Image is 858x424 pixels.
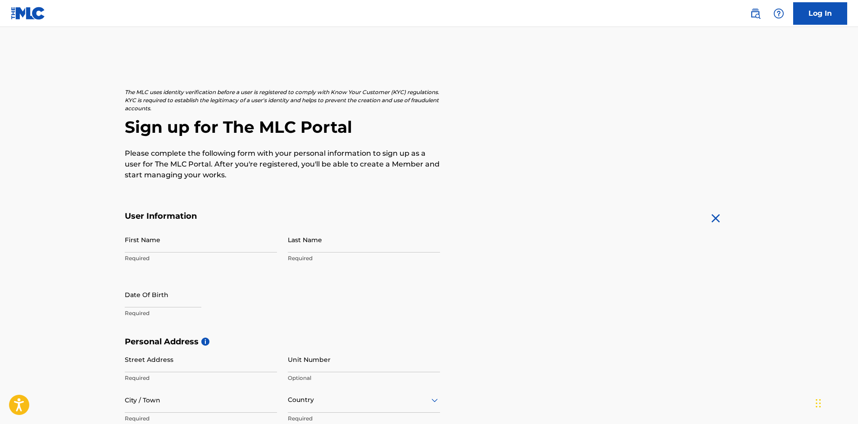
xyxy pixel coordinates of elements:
[125,415,277,423] p: Required
[816,390,821,417] div: Drag
[773,8,784,19] img: help
[125,211,440,221] h5: User Information
[125,117,734,137] h2: Sign up for The MLC Portal
[746,5,764,23] a: Public Search
[125,309,277,317] p: Required
[125,88,440,113] p: The MLC uses identity verification before a user is registered to comply with Know Your Customer ...
[708,211,723,226] img: close
[813,381,858,424] iframe: Chat Widget
[793,2,847,25] a: Log In
[125,337,734,347] h5: Personal Address
[288,415,440,423] p: Required
[125,374,277,382] p: Required
[288,254,440,262] p: Required
[125,148,440,180] p: Please complete the following form with your personal information to sign up as a user for The ML...
[288,374,440,382] p: Optional
[201,338,209,346] span: i
[11,7,45,20] img: MLC Logo
[125,254,277,262] p: Required
[770,5,788,23] div: Help
[750,8,761,19] img: search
